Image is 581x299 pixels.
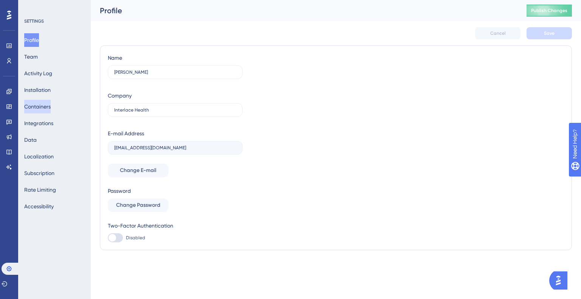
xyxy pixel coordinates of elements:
span: Change Password [116,201,160,210]
button: Subscription [24,166,54,180]
button: Profile [24,33,39,47]
input: Company Name [114,107,236,113]
button: Data [24,133,37,147]
button: Installation [24,83,51,97]
button: Publish Changes [527,5,572,17]
button: Save [527,27,572,39]
button: Rate Limiting [24,183,56,197]
div: E-mail Address [108,129,144,138]
input: Name Surname [114,70,236,75]
button: Integrations [24,116,53,130]
div: Profile [100,5,508,16]
span: Save [544,30,555,36]
div: Name [108,53,122,62]
span: Cancel [490,30,506,36]
div: Company [108,91,132,100]
button: Activity Log [24,67,52,80]
span: Need Help? [18,2,47,11]
button: Change E-mail [108,164,168,177]
input: E-mail Address [114,145,236,150]
span: Disabled [126,235,145,241]
button: Change Password [108,198,168,212]
div: Password [108,186,242,195]
div: Two-Factor Authentication [108,221,242,230]
div: SETTINGS [24,18,85,24]
button: Localization [24,150,54,163]
iframe: UserGuiding AI Assistant Launcher [549,269,572,292]
button: Containers [24,100,51,113]
span: Change E-mail [120,166,156,175]
button: Team [24,50,38,64]
span: Publish Changes [531,8,567,14]
button: Cancel [475,27,520,39]
button: Accessibility [24,200,54,213]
